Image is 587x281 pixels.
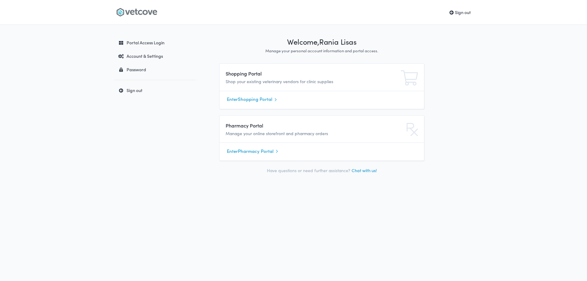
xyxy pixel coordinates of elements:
[226,130,354,137] p: Manage your online storefront and pharmacy orders
[226,122,354,129] h4: Pharmacy Portal
[114,85,197,96] a: Sign out
[227,146,417,156] a: EnterPharmacy Portal
[226,78,354,85] p: Shop your existing veterinary vendors for clinic supplies
[114,37,197,48] a: Portal Access Login
[219,37,424,47] h1: Welcome, Rania Lisas
[116,53,194,59] div: Account & Settings
[449,9,471,15] a: Sign out
[116,66,194,72] div: Password
[116,87,194,93] div: Sign out
[352,167,377,173] a: Chat with us!
[219,48,424,54] p: Manage your personal account information and portal access.
[114,64,197,75] a: Password
[114,50,197,61] a: Account & Settings
[116,39,194,46] div: Portal Access Login
[227,95,417,104] a: EnterShopping Portal
[219,167,424,174] p: Have questions or need further assistance?
[226,70,354,77] h4: Shopping Portal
